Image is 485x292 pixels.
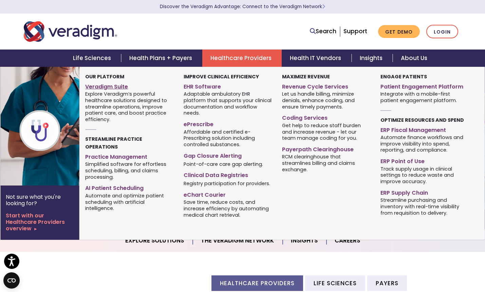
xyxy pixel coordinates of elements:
span: RCM clearinghouse that streamlines billing and claims exchange. [282,153,370,173]
a: Gap Closure Alerting [184,150,272,160]
span: Automate finance workflows and improve visibility into spend, reporting, and compliance. [380,134,469,153]
strong: Maximize Revenue [282,73,330,80]
a: AI Patient Scheduling [85,182,173,192]
a: About Us [393,50,435,67]
span: Get help to reduce staff burden and increase revenue - let our team manage coding for you. [282,122,370,141]
a: Careers [327,232,368,249]
li: Healthcare Providers [211,275,303,291]
a: Insights [283,232,327,249]
a: ERP Point of Use [380,155,469,165]
a: Life Sciences [65,50,121,67]
a: Explore Solutions [117,232,193,249]
a: eChart Courier [184,189,272,199]
a: Search [310,27,336,36]
span: Learn More [322,3,325,10]
span: Registry participation for providers. [184,180,270,187]
a: ePrescribe [184,118,272,128]
a: Support [343,27,367,35]
strong: Optimize Resources and Spend [380,117,464,123]
a: EHR Software [184,81,272,91]
span: Track supply usage in clinical settings to reduce waste and improve accuracy. [380,165,469,185]
strong: Streamline Practice Operations [85,136,142,150]
li: Life Sciences [305,275,365,291]
span: Save time, reduce costs, and increase efficiency by automating medical chart retrieval. [184,199,272,218]
span: Point-of-care care gap alerting. [184,160,263,167]
span: Adaptable ambulatory EHR platform that supports your clinical documentation and workflow needs. [184,91,272,116]
a: The Veradigm Network [193,232,283,249]
a: ERP Fiscal Management [380,124,469,134]
span: Explore Veradigm’s powerful healthcare solutions designed to streamline operations, improve patie... [85,91,173,123]
strong: Improve Clinical Efficiency [184,73,259,80]
span: Streamline purchasing and inventory with real-time visibility from requisition to delivery. [380,197,469,216]
span: Let us handle billing, minimize denials, enhance coding, and ensure timely payments. [282,91,370,110]
span: Simplified software for effortless scheduling, billing, and claims processing. [85,161,173,180]
strong: Engage Patients [380,73,427,80]
img: Healthcare Provider [0,67,110,186]
a: Insights [352,50,393,67]
a: Revenue Cycle Services [282,81,370,91]
a: ERP Supply Chain [380,187,469,197]
button: Open CMP widget [3,272,20,289]
a: Health IT Vendors [282,50,351,67]
a: Coding Services [282,112,370,122]
span: Integrate with a mobile-first patient engagement platform. [380,91,469,104]
iframe: Drift Chat Widget [355,250,477,284]
img: Veradigm logo [24,20,117,43]
span: Automate and optimize patient scheduling with artificial intelligence. [85,192,173,212]
a: Veradigm Suite [85,81,173,91]
a: Discover the Veradigm Advantage: Connect to the Veradigm NetworkLearn More [160,3,325,10]
a: Practice Management [85,151,173,161]
a: Healthcare Providers [202,50,282,67]
a: Clinical Data Registries [184,169,272,179]
p: Not sure what you're looking for? [6,194,74,207]
a: Start with our Healthcare Providers overview [6,212,74,232]
a: Patient Engagement Platform [380,81,469,91]
a: Get Demo [378,25,420,38]
a: Payerpath Clearinghouse [282,143,370,153]
a: Health Plans + Payers [121,50,202,67]
a: Login [426,25,458,39]
strong: Our Platform [85,73,124,80]
span: Affordable and certified e-Prescribing solution including controlled substances. [184,128,272,148]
